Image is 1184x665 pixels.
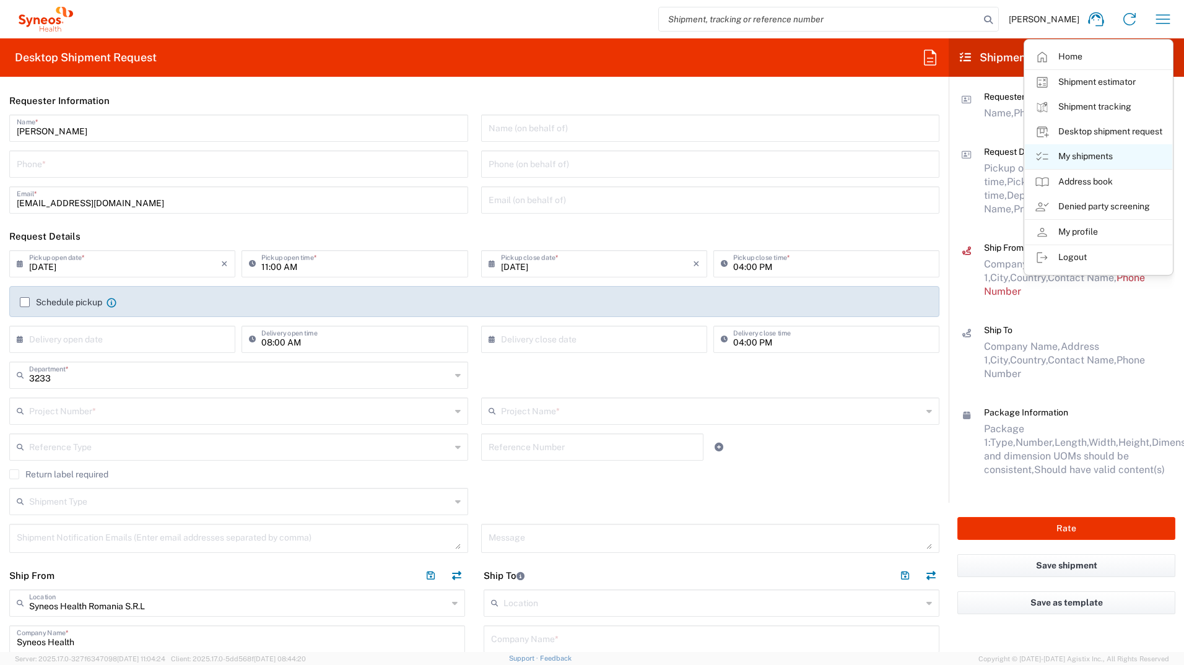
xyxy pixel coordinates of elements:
[1089,437,1118,448] span: Width,
[1014,203,1086,215] span: Project Number
[1010,354,1048,366] span: Country,
[1025,45,1172,69] a: Home
[1025,245,1172,270] a: Logout
[15,50,157,65] h2: Desktop Shipment Request
[984,341,1061,352] span: Company Name,
[1055,437,1089,448] span: Length,
[1025,194,1172,219] a: Denied party screening
[984,147,1047,157] span: Request Details
[540,654,572,662] a: Feedback
[1025,120,1172,144] a: Desktop shipment request
[990,272,1010,284] span: City,
[1034,464,1165,476] span: Should have valid content(s)
[171,655,306,663] span: Client: 2025.17.0-5dd568f
[9,469,108,479] label: Return label required
[484,570,525,582] h2: Ship To
[659,7,980,31] input: Shipment, tracking or reference number
[1048,354,1117,366] span: Contact Name,
[1009,14,1079,25] span: [PERSON_NAME]
[957,554,1175,577] button: Save shipment
[1025,70,1172,95] a: Shipment estimator
[1007,176,1092,188] span: Pickup close date,
[1010,272,1048,284] span: Country,
[221,254,228,274] i: ×
[1016,437,1055,448] span: Number,
[15,655,165,663] span: Server: 2025.17.0-327f6347098
[1025,220,1172,245] a: My profile
[984,243,1024,253] span: Ship From
[1007,189,1064,201] span: Department,
[990,437,1016,448] span: Type,
[984,423,1024,448] span: Package 1:
[984,258,1061,270] span: Company Name,
[1014,107,1045,119] span: Phone,
[509,654,540,662] a: Support
[1025,170,1172,194] a: Address book
[20,297,102,307] label: Schedule pickup
[9,230,81,243] h2: Request Details
[9,95,110,107] h2: Requester Information
[1025,144,1172,169] a: My shipments
[957,517,1175,540] button: Rate
[984,325,1012,335] span: Ship To
[1048,272,1117,284] span: Contact Name,
[957,591,1175,614] button: Save as template
[117,655,165,663] span: [DATE] 11:04:24
[984,407,1068,417] span: Package Information
[1025,95,1172,120] a: Shipment tracking
[984,107,1014,119] span: Name,
[710,438,728,456] a: Add Reference
[978,653,1169,664] span: Copyright © [DATE]-[DATE] Agistix Inc., All Rights Reserved
[984,162,1067,174] span: Pickup open date,
[960,50,1082,65] h2: Shipment Checklist
[984,92,1073,102] span: Requester Information
[990,354,1010,366] span: City,
[1118,437,1152,448] span: Height,
[9,570,54,582] h2: Ship From
[254,655,306,663] span: [DATE] 08:44:20
[693,254,700,274] i: ×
